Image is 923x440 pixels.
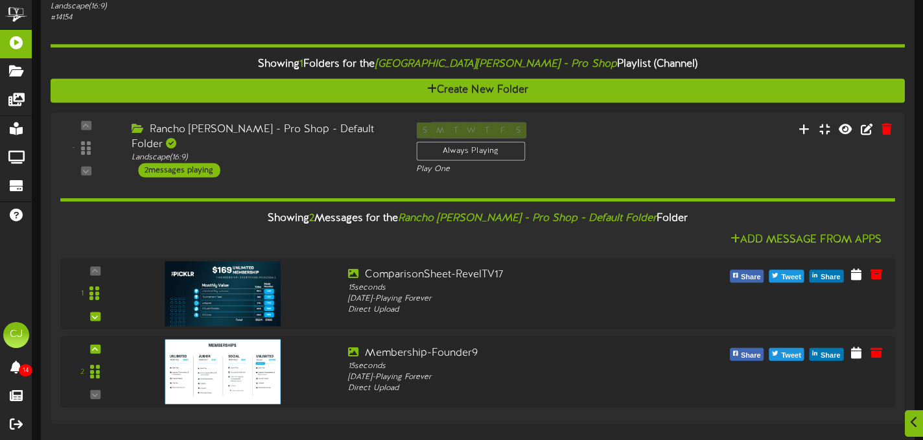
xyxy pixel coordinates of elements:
div: [DATE] - Playing Forever [348,294,677,305]
button: Share [810,270,844,283]
span: Share [818,348,843,362]
div: ComparisonSheet-RevelTV17 [348,268,677,283]
button: Create New Folder [51,78,905,102]
div: Always Playing [416,141,525,160]
i: Rancho [PERSON_NAME] - Pro Shop - Default Folder [398,213,657,224]
span: 2 [309,213,314,224]
span: Tweet [778,348,803,362]
span: Share [738,348,764,362]
div: Membership-Founder9 [348,346,677,361]
div: Play One [416,164,610,175]
div: Landscape ( 16:9 ) [51,1,395,12]
button: Share [730,270,764,283]
span: Share [738,270,764,284]
span: Tweet [778,270,803,284]
div: 15 seconds [348,361,677,372]
button: Share [730,347,764,360]
button: Tweet [769,347,804,360]
span: 14 [19,364,32,376]
div: Direct Upload [348,305,677,316]
span: Share [818,270,843,284]
div: Rancho [PERSON_NAME] - Pro Shop - Default Folder [132,122,397,152]
img: 58a9119b-d11c-47ec-ada2-d4b27ac33b64.png [165,261,281,326]
div: [DATE] - Playing Forever [348,372,677,383]
button: Share [810,347,844,360]
div: 2 messages playing [138,163,220,177]
div: Direct Upload [348,383,677,394]
i: [GEOGRAPHIC_DATA][PERSON_NAME] - Pro Shop [375,58,617,70]
div: Landscape ( 16:9 ) [132,152,397,163]
button: Add Message From Apps [727,232,885,248]
span: 1 [299,58,303,70]
div: # 14154 [51,12,395,23]
div: Showing Folders for the Playlist (Channel) [41,51,915,78]
button: Tweet [769,270,804,283]
img: 7ad6f127-ae00-4a6a-818c-e0c2d6979baf.png [165,340,281,404]
div: CJ [3,322,29,348]
div: 15 seconds [348,283,677,294]
div: Showing Messages for the Folder [51,204,905,232]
